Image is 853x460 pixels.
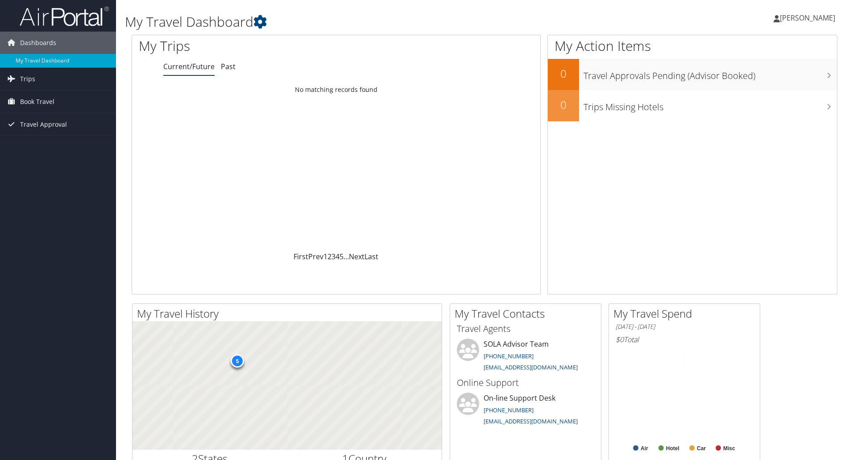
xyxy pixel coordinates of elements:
[616,335,753,344] h6: Total
[548,90,837,121] a: 0Trips Missing Hotels
[666,445,679,452] text: Hotel
[344,252,349,261] span: …
[349,252,364,261] a: Next
[327,252,331,261] a: 2
[457,377,594,389] h3: Online Support
[137,306,442,321] h2: My Travel History
[20,113,67,136] span: Travel Approval
[774,4,844,31] a: [PERSON_NAME]
[484,406,534,414] a: [PHONE_NUMBER]
[364,252,378,261] a: Last
[323,252,327,261] a: 1
[20,91,54,113] span: Book Travel
[484,363,578,371] a: [EMAIL_ADDRESS][DOMAIN_NAME]
[723,445,735,452] text: Misc
[340,252,344,261] a: 5
[780,13,835,23] span: [PERSON_NAME]
[548,37,837,55] h1: My Action Items
[641,445,648,452] text: Air
[20,32,56,54] span: Dashboards
[548,59,837,90] a: 0Travel Approvals Pending (Advisor Booked)
[452,339,599,375] li: SOLA Advisor Team
[331,252,335,261] a: 3
[20,6,109,27] img: airportal-logo.png
[484,417,578,425] a: [EMAIL_ADDRESS][DOMAIN_NAME]
[221,62,236,71] a: Past
[548,97,579,112] h2: 0
[139,37,364,55] h1: My Trips
[616,323,753,331] h6: [DATE] - [DATE]
[616,335,624,344] span: $0
[697,445,706,452] text: Car
[335,252,340,261] a: 4
[308,252,323,261] a: Prev
[230,354,244,368] div: 5
[20,68,35,90] span: Trips
[294,252,308,261] a: First
[125,12,605,31] h1: My Travel Dashboard
[457,323,594,335] h3: Travel Agents
[584,96,837,113] h3: Trips Missing Hotels
[132,82,540,98] td: No matching records found
[452,393,599,429] li: On-line Support Desk
[484,352,534,360] a: [PHONE_NUMBER]
[455,306,601,321] h2: My Travel Contacts
[584,65,837,82] h3: Travel Approvals Pending (Advisor Booked)
[613,306,760,321] h2: My Travel Spend
[548,66,579,81] h2: 0
[163,62,215,71] a: Current/Future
